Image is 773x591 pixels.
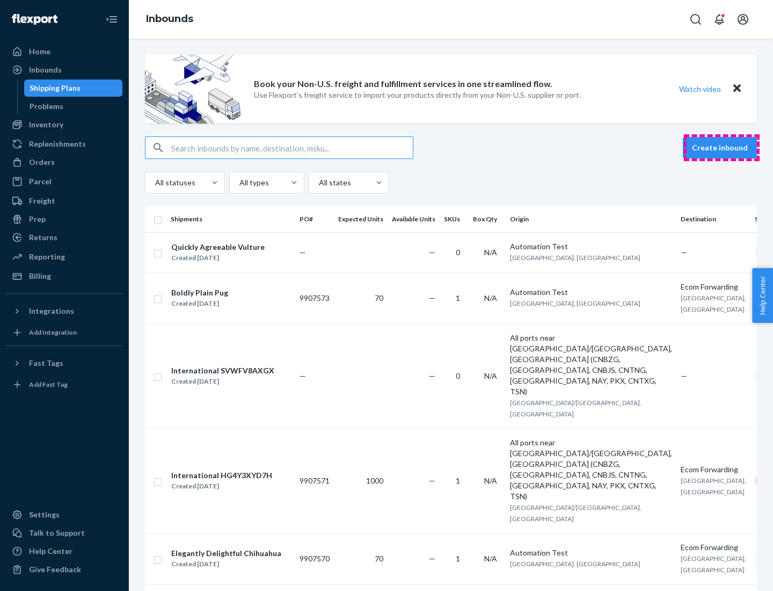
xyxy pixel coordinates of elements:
[685,9,706,30] button: Open Search Box
[469,206,506,232] th: Box Qty
[29,528,85,538] div: Talk to Support
[24,98,123,115] a: Problems
[171,365,274,376] div: International SVWFV8AXGX
[510,254,640,262] span: [GEOGRAPHIC_DATA], [GEOGRAPHIC_DATA]
[171,298,228,309] div: Created [DATE]
[166,206,295,232] th: Shipments
[6,192,122,210] a: Freight
[6,561,122,578] button: Give Feedback
[171,559,281,570] div: Created [DATE]
[171,548,281,559] div: Elegantly Delightful Chihuahua
[6,324,122,341] a: Add Integration
[29,214,46,225] div: Prep
[6,506,122,523] a: Settings
[29,139,86,149] div: Replenishments
[29,251,65,262] div: Reporting
[6,211,122,228] a: Prep
[6,43,122,60] a: Home
[6,376,122,393] a: Add Fast Tag
[366,476,383,485] span: 1000
[456,476,460,485] span: 1
[171,137,413,158] input: Search inbounds by name, destination, msku...
[29,232,57,243] div: Returns
[29,306,74,316] div: Integrations
[6,61,122,78] a: Inbounds
[334,206,388,232] th: Expected Units
[681,294,746,313] span: [GEOGRAPHIC_DATA], [GEOGRAPHIC_DATA]
[484,476,497,485] span: N/A
[484,371,497,380] span: N/A
[6,268,122,285] a: Billing
[12,14,57,25] img: Flexport logo
[30,83,81,93] div: Shipping Plans
[154,177,155,188] input: All statuses
[29,271,51,282] div: Billing
[29,176,52,187] div: Parcel
[295,206,334,232] th: PO#
[730,81,744,97] button: Close
[429,554,435,563] span: —
[752,268,773,323] span: Help Center
[295,428,334,533] td: 9907571
[709,9,730,30] button: Open notifications
[681,542,746,553] div: Ecom Forwarding
[6,248,122,265] a: Reporting
[429,293,435,302] span: —
[510,437,672,502] div: All ports near [GEOGRAPHIC_DATA]/[GEOGRAPHIC_DATA], [GEOGRAPHIC_DATA] (CNBZG, [GEOGRAPHIC_DATA], ...
[440,206,469,232] th: SKUs
[318,177,319,188] input: All states
[29,157,55,168] div: Orders
[681,477,746,496] span: [GEOGRAPHIC_DATA], [GEOGRAPHIC_DATA]
[254,78,552,90] p: Book your Non-U.S. freight and fulfillment services in one streamlined flow.
[429,248,435,257] span: —
[6,302,122,320] button: Integrations
[6,229,122,246] a: Returns
[300,371,306,380] span: —
[29,196,55,206] div: Freight
[6,116,122,133] a: Inventory
[672,81,728,97] button: Watch video
[101,9,122,30] button: Close Navigation
[456,293,460,302] span: 1
[29,64,62,75] div: Inbounds
[506,206,676,232] th: Origin
[484,248,497,257] span: N/A
[24,80,123,97] a: Shipping Plans
[510,287,672,298] div: Automation Test
[6,543,122,560] a: Help Center
[295,272,334,323] td: 9907573
[30,101,63,112] div: Problems
[683,137,757,158] button: Create inbound
[29,509,60,520] div: Settings
[375,554,383,563] span: 70
[456,248,460,257] span: 0
[238,177,239,188] input: All types
[6,524,122,542] a: Talk to Support
[6,355,122,372] button: Fast Tags
[681,371,687,380] span: —
[171,481,272,492] div: Created [DATE]
[29,380,68,389] div: Add Fast Tag
[484,293,497,302] span: N/A
[300,248,306,257] span: —
[429,371,435,380] span: —
[510,333,672,397] div: All ports near [GEOGRAPHIC_DATA]/[GEOGRAPHIC_DATA], [GEOGRAPHIC_DATA] (CNBZG, [GEOGRAPHIC_DATA], ...
[510,547,672,558] div: Automation Test
[456,554,460,563] span: 1
[146,13,193,25] a: Inbounds
[681,248,687,257] span: —
[429,476,435,485] span: —
[484,554,497,563] span: N/A
[676,206,750,232] th: Destination
[732,9,754,30] button: Open account menu
[29,328,77,337] div: Add Integration
[171,253,265,263] div: Created [DATE]
[510,399,641,418] span: [GEOGRAPHIC_DATA]/[GEOGRAPHIC_DATA], [GEOGRAPHIC_DATA]
[171,287,228,298] div: Boldly Plain Pug
[388,206,440,232] th: Available Units
[510,241,672,252] div: Automation Test
[29,564,81,575] div: Give Feedback
[6,135,122,153] a: Replenishments
[29,358,63,369] div: Fast Tags
[171,376,274,387] div: Created [DATE]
